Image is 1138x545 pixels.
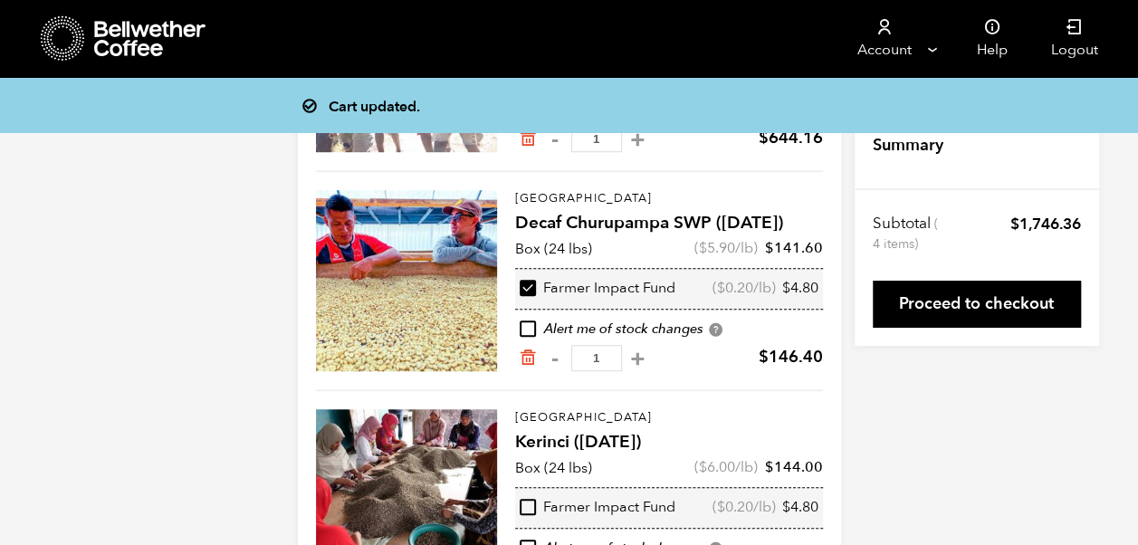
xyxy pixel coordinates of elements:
[1010,214,1081,234] bdi: 1,746.36
[519,129,537,148] a: Remove from cart
[712,498,776,518] span: ( /lb)
[571,345,622,371] input: Qty
[520,498,675,518] div: Farmer Impact Fund
[699,238,735,258] bdi: 5.90
[515,238,592,260] p: Box (24 lbs)
[699,457,707,477] span: $
[717,497,725,517] span: $
[515,430,823,455] h4: Kerinci ([DATE])
[873,134,943,158] h4: Summary
[782,278,818,298] bdi: 4.80
[626,349,649,368] button: +
[519,349,537,368] a: Remove from cart
[699,457,735,477] bdi: 6.00
[759,127,823,149] bdi: 644.16
[765,238,823,258] bdi: 141.60
[717,278,753,298] bdi: 0.20
[626,130,649,148] button: +
[873,281,1081,328] a: Proceed to checkout
[571,126,622,152] input: Qty
[873,214,941,253] th: Subtotal
[520,279,675,299] div: Farmer Impact Fund
[311,92,854,118] div: Cart updated.
[515,457,592,479] p: Box (24 lbs)
[515,211,823,236] h4: Decaf Churupampa SWP ([DATE])
[515,320,823,339] div: Alert me of stock changes
[782,497,790,517] span: $
[782,278,790,298] span: $
[759,346,769,368] span: $
[759,127,769,149] span: $
[694,238,758,258] span: ( /lb)
[765,457,823,477] bdi: 144.00
[717,278,725,298] span: $
[515,409,823,427] p: [GEOGRAPHIC_DATA]
[712,279,776,299] span: ( /lb)
[759,346,823,368] bdi: 146.40
[782,497,818,517] bdi: 4.80
[515,190,823,208] p: [GEOGRAPHIC_DATA]
[765,457,774,477] span: $
[699,238,707,258] span: $
[717,497,753,517] bdi: 0.20
[694,457,758,477] span: ( /lb)
[544,349,567,368] button: -
[765,238,774,258] span: $
[544,130,567,148] button: -
[1010,214,1019,234] span: $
